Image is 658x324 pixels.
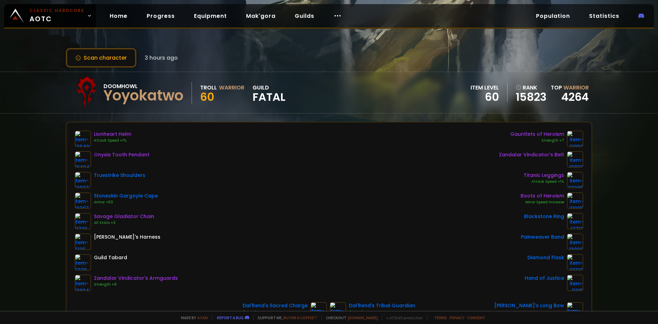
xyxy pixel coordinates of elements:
div: Crusader [243,309,308,315]
div: Onyxia Tooth Pendant [94,151,149,158]
img: item-13397 [75,192,91,209]
img: item-11815 [567,275,583,291]
span: Fatal [253,92,285,102]
a: 15823 [516,92,547,102]
div: Dal'Rend's Sacred Charge [243,302,308,309]
div: All Stats +3 [94,220,154,226]
img: item-20130 [567,254,583,271]
small: Classic Hardcore [29,8,84,14]
div: Attack Speed +1% [524,179,564,184]
div: Lionheart Helm [94,131,131,138]
img: item-12640 [75,131,91,147]
a: Home [104,9,133,23]
a: Terms [434,315,447,320]
button: Scan character [66,48,136,68]
span: Support me, [253,315,317,320]
div: Strength +9 [94,282,178,287]
a: Progress [141,9,180,23]
div: Painweaver Band [521,233,564,241]
div: Troll [200,83,217,92]
div: Armor +50 [94,200,158,205]
span: 3 hours ago [145,53,178,62]
img: item-5976 [75,254,91,271]
div: Dal'Rend's Tribal Guardian [349,302,415,309]
div: [PERSON_NAME]'s Long Bow [494,302,564,309]
div: Titanic Leggings [524,172,564,179]
a: Statistics [584,9,625,23]
div: Guild Tabard [94,254,127,261]
div: Zandalar Vindicator's Armguards [94,275,178,282]
div: Gauntlets of Heroism [510,131,564,138]
a: Guilds [289,9,320,23]
a: [DOMAIN_NAME] [348,315,378,320]
a: 4264 [561,89,589,105]
img: item-21995 [567,192,583,209]
img: item-22385 [567,172,583,188]
a: Equipment [188,9,232,23]
div: Top [551,83,589,92]
div: Stoneskin Gargoyle Cape [94,192,158,200]
div: rank [516,83,547,92]
a: Mak'gora [241,9,281,23]
div: Doomhowl [103,82,183,91]
div: Strength +7 [510,138,564,143]
span: AOTC [29,8,84,24]
div: Savage Gladiator Chain [94,213,154,220]
div: [PERSON_NAME]'s Harness [94,233,160,241]
img: item-19824 [75,275,91,291]
img: item-13098 [567,233,583,250]
div: Warrior [219,83,244,92]
div: Blackstone Ring [524,213,564,220]
img: item-11726 [75,213,91,229]
a: Report a bug [217,315,244,320]
img: item-21998 [567,131,583,147]
div: 60 [471,92,499,102]
span: Checkout [321,315,378,320]
a: Consent [467,315,485,320]
div: Crusader [349,309,415,315]
img: item-22318 [567,302,583,319]
div: Zandalar Vindicator's Belt [499,151,564,158]
div: item level [471,83,499,92]
div: Minor Speed Increase [521,200,564,205]
span: v. d752d5 - production [382,315,423,320]
img: item-17713 [567,213,583,229]
img: item-12939 [330,302,346,319]
span: Warrior [563,84,589,92]
div: Truestrike Shoulders [94,172,145,179]
div: Attack Speed +1% [94,138,131,143]
div: Yoyokatwo [103,91,183,101]
div: Hand of Justice [525,275,564,282]
a: Buy me a coffee [283,315,317,320]
img: item-12927 [75,172,91,188]
span: 60 [200,89,214,105]
span: Made by [177,315,208,320]
img: item-12940 [310,302,327,319]
div: guild [253,83,285,102]
div: Boots of Heroism [521,192,564,200]
img: item-18404 [75,151,91,168]
a: Population [531,9,575,23]
a: a fan [197,315,208,320]
img: item-19823 [567,151,583,168]
div: Diamond Flask [527,254,564,261]
a: Classic HardcoreAOTC [4,4,96,27]
a: Privacy [450,315,464,320]
img: item-6125 [75,233,91,250]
